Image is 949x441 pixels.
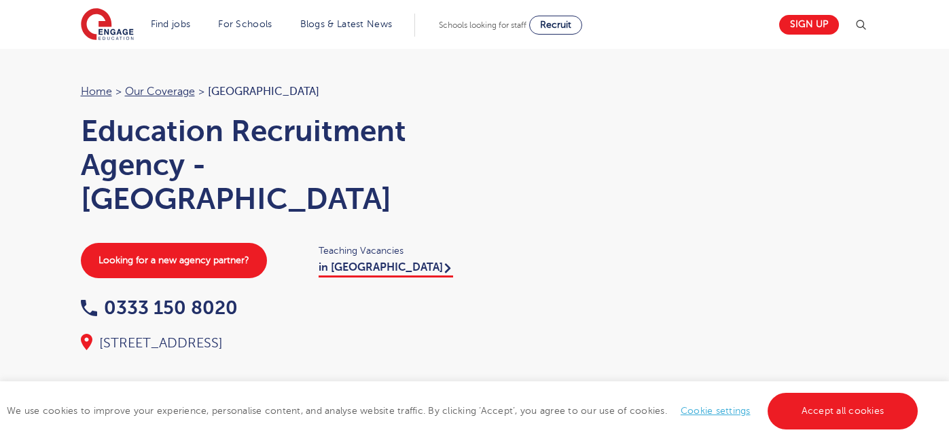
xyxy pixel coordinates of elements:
[81,85,112,98] a: Home
[81,243,267,278] a: Looking for a new agency partner?
[208,85,319,98] span: [GEOGRAPHIC_DATA]
[115,85,122,98] span: >
[779,15,839,35] a: Sign up
[151,19,191,29] a: Find jobs
[529,16,582,35] a: Recruit
[681,406,751,416] a: Cookie settings
[218,19,272,29] a: For Schools
[81,83,461,100] nav: breadcrumb
[81,8,134,42] img: Engage Education
[7,406,921,416] span: We use cookies to improve your experience, personalise content, and analyse website traffic. By c...
[540,20,571,30] span: Recruit
[300,19,393,29] a: Blogs & Latest News
[81,297,238,318] a: 0333 150 8020
[768,393,918,429] a: Accept all cookies
[319,261,453,277] a: in [GEOGRAPHIC_DATA]
[319,243,461,258] span: Teaching Vacancies
[81,114,461,216] h1: Education Recruitment Agency - [GEOGRAPHIC_DATA]
[439,20,526,30] span: Schools looking for staff
[198,85,204,98] span: >
[81,334,461,353] div: [STREET_ADDRESS]
[125,85,195,98] a: Our coverage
